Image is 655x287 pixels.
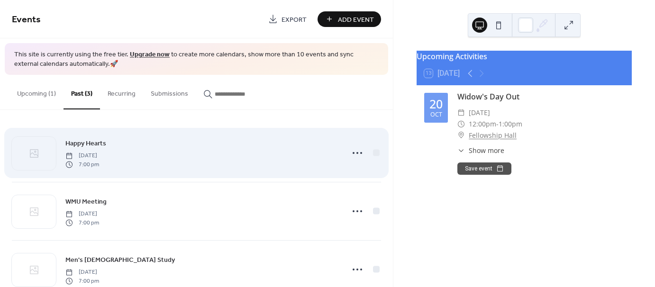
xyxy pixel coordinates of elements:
[9,75,64,108] button: Upcoming (1)
[469,145,504,155] span: Show more
[457,91,624,102] div: Widow's Day Out
[469,107,490,118] span: [DATE]
[65,152,99,160] span: [DATE]
[14,50,379,69] span: This site is currently using the free tier. to create more calendars, show more than 10 events an...
[282,15,307,25] span: Export
[64,75,100,109] button: Past (3)
[457,107,465,118] div: ​
[12,10,41,29] span: Events
[338,15,374,25] span: Add Event
[457,162,511,175] button: Save event
[65,138,106,149] a: Happy Hearts
[65,197,107,207] span: WMU Meeting
[469,118,496,130] span: 12:00pm
[65,160,99,169] span: 7:00 pm
[457,145,465,155] div: ​
[65,255,175,265] span: Men's [DEMOGRAPHIC_DATA] Study
[100,75,143,108] button: Recurring
[65,139,106,149] span: Happy Hearts
[430,112,442,118] div: Oct
[496,118,499,130] span: -
[469,130,517,141] a: Fellowship Hall
[457,145,504,155] button: ​Show more
[130,48,170,61] a: Upgrade now
[318,11,381,27] button: Add Event
[65,196,107,207] a: WMU Meeting
[65,254,175,265] a: Men's [DEMOGRAPHIC_DATA] Study
[65,277,99,285] span: 7:00 pm
[65,218,99,227] span: 7:00 pm
[429,98,443,110] div: 20
[457,118,465,130] div: ​
[65,210,99,218] span: [DATE]
[499,118,522,130] span: 1:00pm
[65,268,99,277] span: [DATE]
[261,11,314,27] a: Export
[143,75,196,108] button: Submissions
[457,130,465,141] div: ​
[417,51,632,62] div: Upcoming Activities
